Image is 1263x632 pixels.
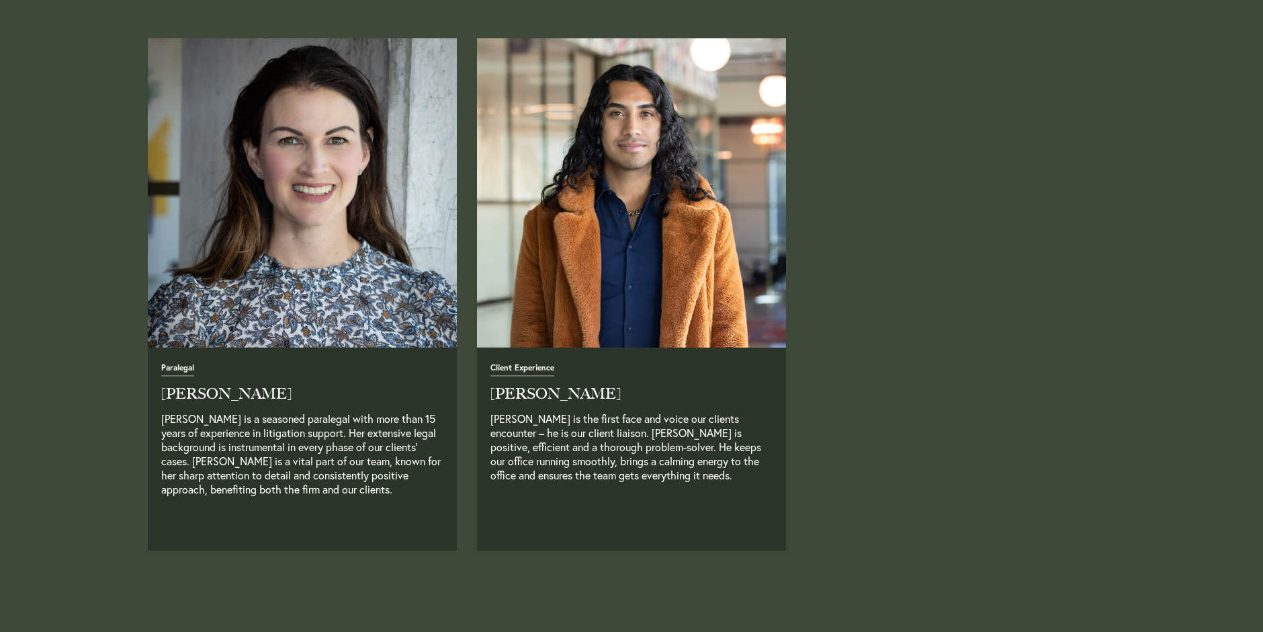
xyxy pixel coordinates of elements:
a: Read Full Bio [490,520,493,534]
img: aaron-headshot.jpg [477,38,786,348]
h2: [PERSON_NAME] [490,387,773,401]
h2: [PERSON_NAME] [161,387,443,401]
a: Read Full Bio [161,520,164,534]
p: [PERSON_NAME] is a seasoned paralegal with more than 15 years of experience in litigation support... [161,411,443,510]
p: [PERSON_NAME] is the first face and voice our clients encounter – he is our client liaison. [PERS... [490,411,773,510]
span: Client Experience [490,364,554,377]
span: Paralegal [161,364,194,377]
img: susan_gadberry.jpg [148,38,457,348]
